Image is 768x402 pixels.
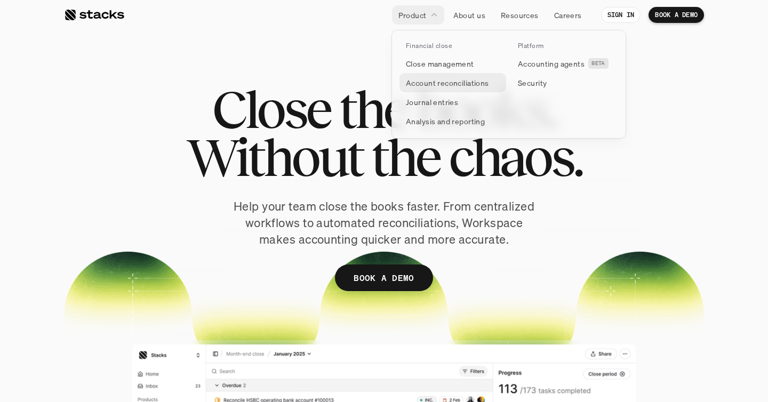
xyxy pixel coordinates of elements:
p: Help your team close the books faster. From centralized workflows to automated reconciliations, W... [229,198,539,247]
p: Careers [554,10,582,21]
span: chaos. [449,133,582,181]
p: BOOK A DEMO [655,11,698,19]
a: Analysis and reporting [399,111,506,131]
p: Close management [406,58,474,69]
span: the [339,85,407,133]
p: Product [398,10,427,21]
p: About us [453,10,485,21]
p: Journal entries [406,97,458,108]
a: About us [447,5,492,25]
p: Account reconciliations [406,77,489,89]
p: Accounting agents [518,58,585,69]
a: Security [511,73,618,92]
p: Financial close [406,42,452,50]
span: Without [186,133,362,181]
a: Careers [548,5,588,25]
a: Account reconciliations [399,73,506,92]
a: Close management [399,54,506,73]
a: SIGN IN [601,7,641,23]
p: Analysis and reporting [406,116,485,127]
a: BOOK A DEMO [649,7,704,23]
a: Privacy Policy [126,203,173,211]
a: Journal entries [399,92,506,111]
p: Resources [501,10,539,21]
p: Security [518,77,547,89]
a: BOOK A DEMO [335,264,433,291]
span: Close [212,85,330,133]
span: the [371,133,439,181]
p: BOOK A DEMO [354,270,414,286]
a: Resources [494,5,545,25]
h2: BETA [591,60,605,67]
p: SIGN IN [607,11,635,19]
a: Accounting agentsBETA [511,54,618,73]
p: Platform [518,42,544,50]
